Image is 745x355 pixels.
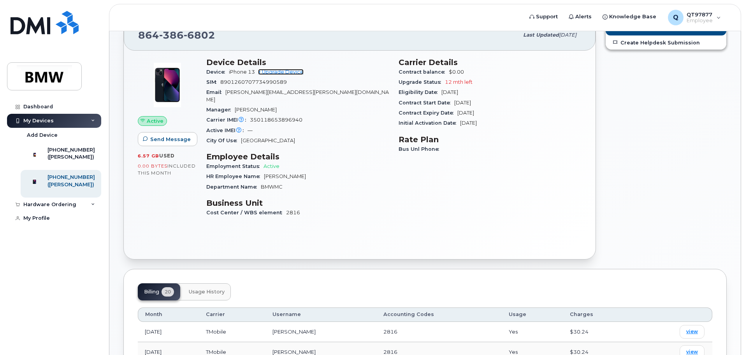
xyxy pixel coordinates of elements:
span: Employment Status [206,163,264,169]
span: Bus Unl Phone [399,146,443,152]
span: — [248,127,253,133]
span: $0.00 [449,69,464,75]
h3: Carrier Details [399,58,582,67]
iframe: Messenger Launcher [711,321,739,349]
a: view [680,325,705,339]
span: Support [536,13,558,21]
span: Initial Activation Date [399,120,460,126]
span: Device [206,69,229,75]
span: Carrier IMEI [206,117,250,123]
th: Charges [563,307,635,321]
span: 2816 [383,349,397,355]
td: TMobile [199,322,265,342]
span: [DATE] [454,100,471,106]
span: BMWMC [261,184,283,190]
span: Send Message [150,136,191,143]
th: Carrier [199,307,265,321]
span: 2816 [286,210,300,215]
span: 8901260707734990589 [220,79,287,85]
span: [DATE] [457,110,474,116]
span: City Of Use [206,138,241,143]
span: Contract Start Date [399,100,454,106]
span: Active [264,163,279,169]
span: [DATE] [460,120,477,126]
span: 6.57 GB [138,153,159,159]
span: Employee [687,18,713,24]
span: Usage History [189,289,225,295]
span: 6802 [184,29,215,41]
td: [DATE] [138,322,199,342]
span: included this month [138,163,196,176]
h3: Business Unit [206,198,389,208]
span: Department Name [206,184,261,190]
span: Upgrade Status [399,79,445,85]
span: SIM [206,79,220,85]
span: Last updated [523,32,559,38]
span: [PERSON_NAME] [235,107,277,113]
span: [DATE] [441,89,458,95]
img: image20231002-3703462-1ig824h.jpeg [144,62,191,108]
th: Month [138,307,199,321]
span: QT97877 [687,11,713,18]
span: view [686,328,698,335]
a: + Upgrade Device [258,69,304,75]
span: Add Roaming Package [612,25,682,32]
span: Knowledge Base [609,13,656,21]
span: Contract balance [399,69,449,75]
span: iPhone 13 [229,69,255,75]
h3: Rate Plan [399,135,582,144]
span: 12 mth left [445,79,473,85]
span: Active IMEI [206,127,248,133]
a: Support [524,9,563,25]
div: QT97877 [662,10,726,25]
span: Alerts [575,13,592,21]
a: Alerts [563,9,597,25]
span: 0.00 Bytes [138,163,167,169]
span: Eligibility Date [399,89,441,95]
button: Send Message [138,132,197,146]
h3: Device Details [206,58,389,67]
span: Cost Center / WBS element [206,210,286,215]
span: [PERSON_NAME] [264,173,306,179]
td: [PERSON_NAME] [265,322,376,342]
th: Accounting Codes [376,307,502,321]
span: 864 [138,29,215,41]
span: Email [206,89,225,95]
span: [PERSON_NAME][EMAIL_ADDRESS][PERSON_NAME][DOMAIN_NAME] [206,89,389,102]
span: used [159,153,175,159]
div: $30.24 [570,328,628,336]
h3: Employee Details [206,152,389,161]
a: Create Helpdesk Submission [606,35,726,49]
span: HR Employee Name [206,173,264,179]
span: 350118653896940 [250,117,302,123]
span: Manager [206,107,235,113]
span: 2816 [383,329,397,335]
span: Contract Expiry Date [399,110,457,116]
span: 386 [159,29,184,41]
span: [GEOGRAPHIC_DATA] [241,138,295,143]
span: Active [147,117,163,125]
th: Username [265,307,376,321]
a: Knowledge Base [597,9,662,25]
span: [DATE] [559,32,576,38]
td: Yes [502,322,563,342]
span: Q [673,13,678,22]
th: Usage [502,307,563,321]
